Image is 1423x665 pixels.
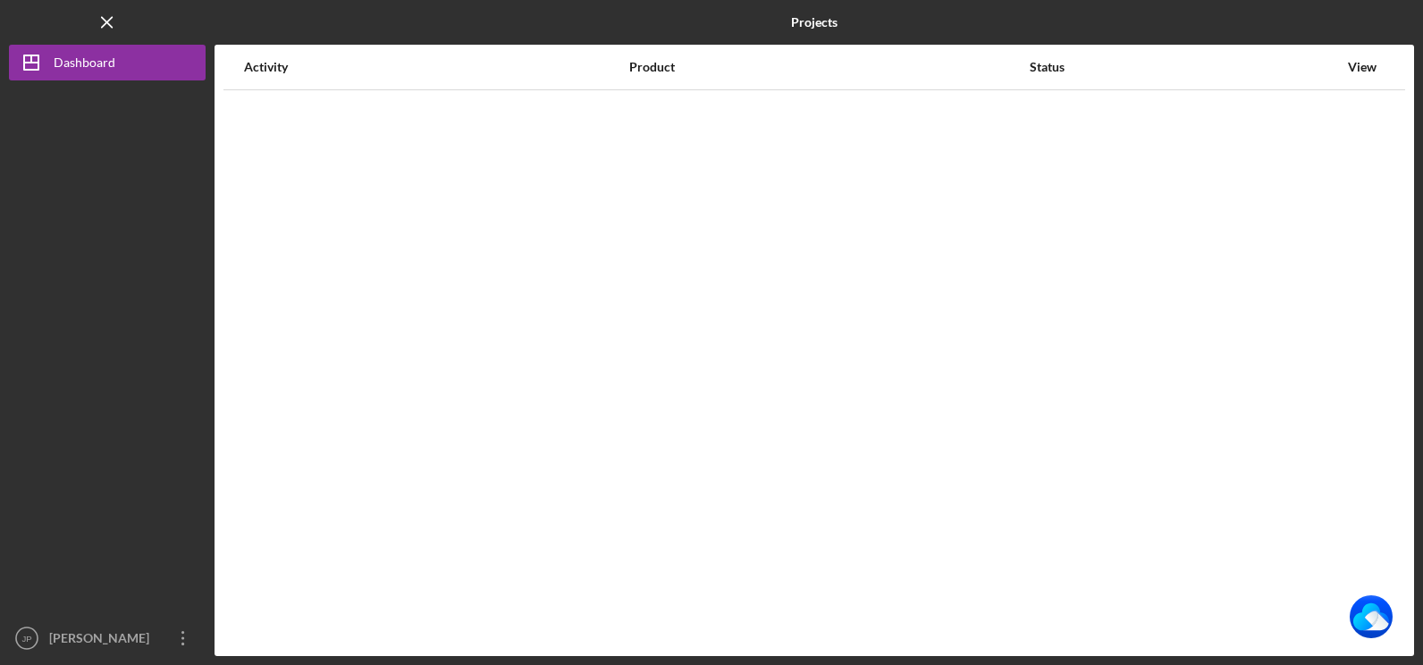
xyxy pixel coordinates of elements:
[244,60,627,74] div: Activity
[54,45,115,85] div: Dashboard
[791,15,838,29] b: Projects
[9,620,206,656] button: JP[PERSON_NAME]
[1340,60,1385,74] div: View
[1030,60,1338,74] div: Status
[45,620,161,661] div: [PERSON_NAME]
[9,45,206,80] button: Dashboard
[21,634,31,644] text: JP
[629,60,1028,74] div: Product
